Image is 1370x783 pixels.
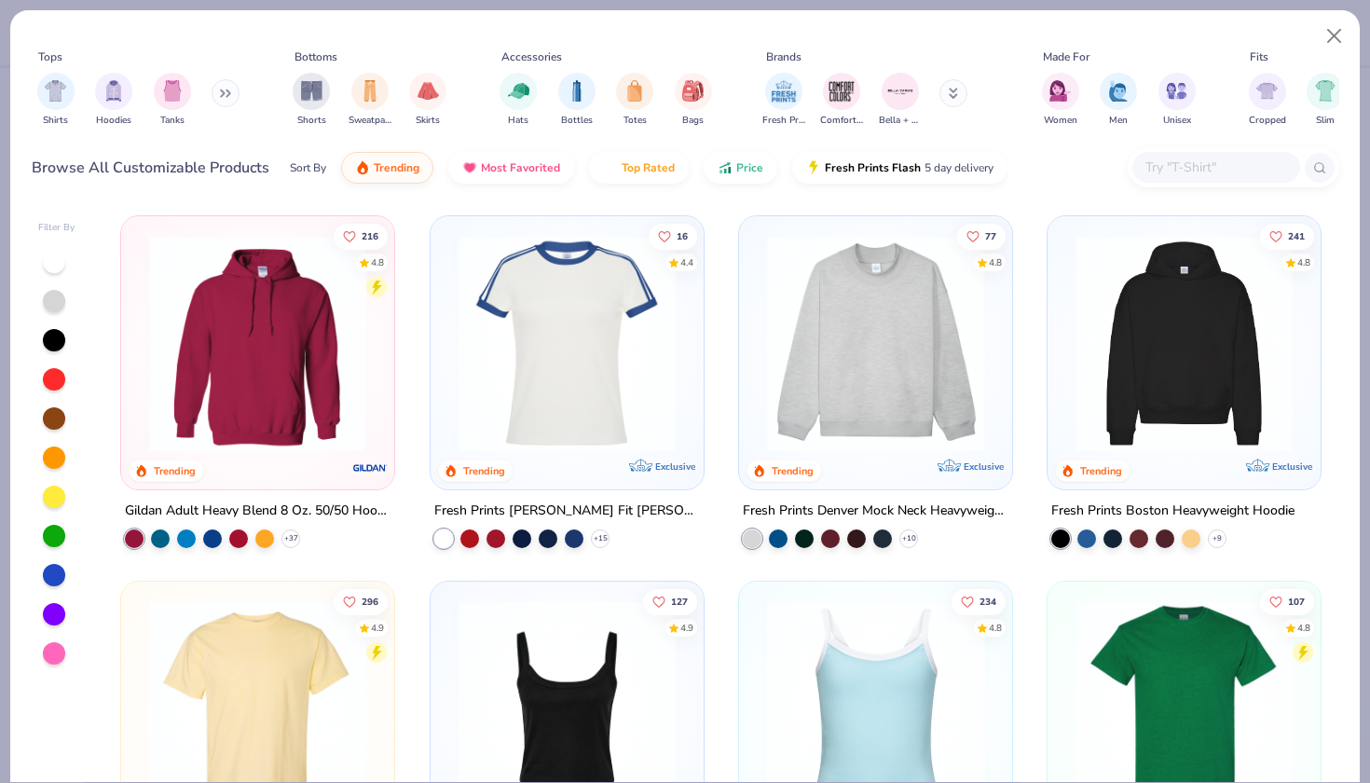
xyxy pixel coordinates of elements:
button: filter button [1042,73,1079,128]
span: Unisex [1163,114,1191,128]
span: 234 [980,598,996,607]
span: Most Favorited [481,160,560,175]
img: Women Image [1049,80,1071,102]
button: filter button [500,73,537,128]
img: Men Image [1108,80,1129,102]
span: Bottles [561,114,593,128]
div: filter for Hats [500,73,537,128]
span: Price [736,160,763,175]
button: Like [952,589,1006,615]
span: Tanks [160,114,185,128]
img: Tanks Image [162,80,183,102]
button: Price [704,152,777,184]
div: 4.8 [1297,255,1310,269]
button: filter button [616,73,653,128]
span: Hats [508,114,528,128]
img: Comfort Colors Image [828,77,856,105]
span: Men [1109,114,1128,128]
div: filter for Shirts [37,73,75,128]
span: Top Rated [622,160,675,175]
span: 296 [362,598,378,607]
span: Skirts [416,114,440,128]
img: trending.gif [355,160,370,175]
span: 127 [670,598,687,607]
img: Skirts Image [418,80,439,102]
img: Cropped Image [1256,80,1278,102]
div: Accessories [501,48,562,65]
span: Trending [374,160,419,175]
div: Fresh Prints [PERSON_NAME] Fit [PERSON_NAME] Shirt with Stripes [434,500,700,523]
img: Unisex Image [1166,80,1187,102]
div: filter for Shorts [293,73,330,128]
button: filter button [1249,73,1286,128]
button: filter button [37,73,75,128]
button: filter button [409,73,446,128]
button: Top Rated [589,152,689,184]
input: Try "T-Shirt" [1144,157,1287,178]
div: filter for Totes [616,73,653,128]
img: 91acfc32-fd48-4d6b-bdad-a4c1a30ac3fc [1066,235,1302,452]
img: Hats Image [508,80,529,102]
div: Tops [38,48,62,65]
span: 16 [676,231,687,240]
div: 4.9 [679,622,692,636]
div: Fresh Prints Denver Mock Neck Heavyweight Sweatshirt [743,500,1008,523]
div: filter for Hoodies [95,73,132,128]
button: Like [648,223,696,249]
button: filter button [1100,73,1137,128]
button: filter button [820,73,863,128]
img: Gildan logo [352,449,390,487]
span: + 15 [593,533,607,544]
button: Like [1260,223,1314,249]
span: Sweatpants [349,114,391,128]
button: filter button [762,73,805,128]
button: filter button [558,73,596,128]
div: 4.8 [989,255,1002,269]
div: filter for Bella + Canvas [879,73,922,128]
span: 5 day delivery [925,158,993,179]
span: Shorts [297,114,326,128]
div: 4.9 [371,622,384,636]
span: Slim [1316,114,1335,128]
div: filter for Skirts [409,73,446,128]
span: Totes [623,114,647,128]
button: Trending [341,152,433,184]
span: Women [1044,114,1077,128]
div: filter for Men [1100,73,1137,128]
div: filter for Tanks [154,73,191,128]
img: Shirts Image [45,80,66,102]
span: Fresh Prints [762,114,805,128]
button: Like [1260,589,1314,615]
span: Fresh Prints Flash [825,160,921,175]
div: Made For [1043,48,1089,65]
img: Shorts Image [301,80,322,102]
span: Hoodies [96,114,131,128]
div: filter for Bags [675,73,712,128]
div: filter for Fresh Prints [762,73,805,128]
div: 4.8 [371,255,384,269]
div: Browse All Customizable Products [32,157,269,179]
img: Sweatpants Image [360,80,380,102]
img: Hoodies Image [103,80,124,102]
span: Bella + Canvas [879,114,922,128]
span: Exclusive [1272,460,1312,473]
div: Brands [766,48,801,65]
img: Bottles Image [567,80,587,102]
span: 216 [362,231,378,240]
button: Most Favorited [448,152,574,184]
button: filter button [293,73,330,128]
div: filter for Slim [1307,73,1344,128]
img: 01756b78-01f6-4cc6-8d8a-3c30c1a0c8ac [140,235,376,452]
div: 4.8 [1297,622,1310,636]
img: e5540c4d-e74a-4e58-9a52-192fe86bec9f [449,235,685,452]
div: 4.8 [989,622,1002,636]
img: TopRated.gif [603,160,618,175]
img: Bella + Canvas Image [886,77,914,105]
img: Bags Image [682,80,703,102]
img: flash.gif [806,160,821,175]
span: Comfort Colors [820,114,863,128]
img: f5d85501-0dbb-4ee4-b115-c08fa3845d83 [758,235,993,452]
button: filter button [1307,73,1344,128]
img: most_fav.gif [462,160,477,175]
button: filter button [349,73,391,128]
